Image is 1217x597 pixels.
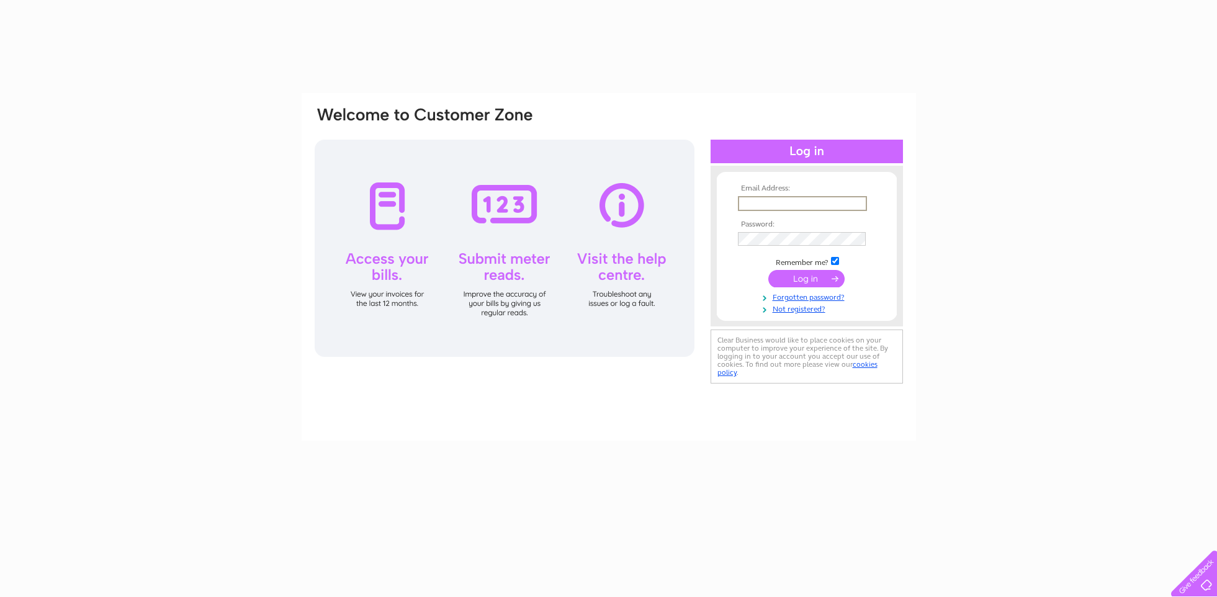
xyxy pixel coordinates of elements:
[711,330,903,384] div: Clear Business would like to place cookies on your computer to improve your experience of the sit...
[735,255,879,267] td: Remember me?
[735,184,879,193] th: Email Address:
[768,270,845,287] input: Submit
[738,290,879,302] a: Forgotten password?
[717,360,878,377] a: cookies policy
[735,220,879,229] th: Password:
[738,302,879,314] a: Not registered?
